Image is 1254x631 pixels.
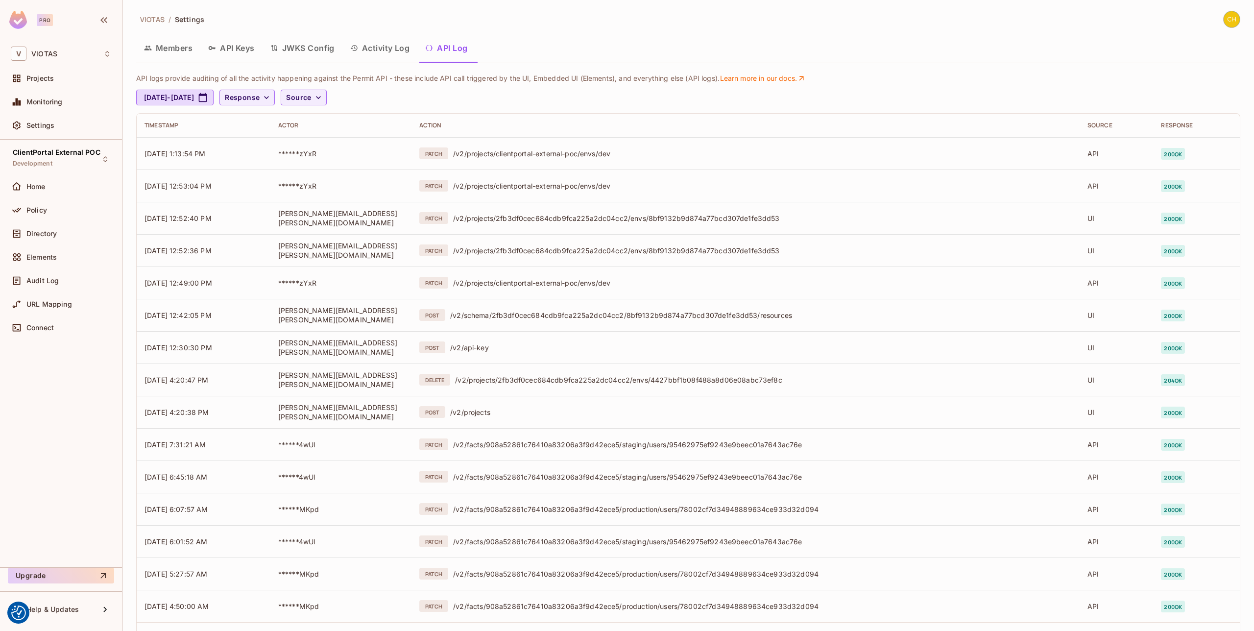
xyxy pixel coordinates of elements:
[453,537,1072,546] div: /v2/facts/908a52861c76410a83206a3f9d42ece5/staging/users/95462975ef9243e9beec01a7643ac76e
[278,339,397,356] span: [PERSON_NAME][EMAIL_ADDRESS][PERSON_NAME][DOMAIN_NAME]
[453,472,1072,482] div: /v2/facts/908a52861c76410a83206a3f9d42ece5/staging/users/95462975ef9243e9beec01a7643ac76e
[278,306,397,324] span: [PERSON_NAME][EMAIL_ADDRESS][PERSON_NAME][DOMAIN_NAME]
[419,341,445,353] div: POST
[1080,137,1154,170] td: API
[26,74,54,82] span: Projects
[1161,342,1185,354] span: 200 ok
[417,36,475,60] button: API Log
[136,74,1226,83] p: API logs provide auditing of all the activity happening against the Permit API - these include AP...
[145,505,208,513] span: [DATE] 6:07:57 AM
[419,180,449,192] div: PATCH
[419,147,449,159] div: PATCH
[419,568,449,580] div: PATCH
[26,206,47,214] span: Policy
[419,503,449,515] div: PATCH
[1161,180,1185,192] span: 200 ok
[453,602,1072,611] div: /v2/facts/908a52861c76410a83206a3f9d42ece5/production/users/78002cf7d34948889634ce933d32d094
[169,15,171,24] li: /
[419,244,449,256] div: PATCH
[145,214,212,222] span: [DATE] 12:52:40 PM
[453,149,1072,158] div: /v2/projects/clientportal-external-poc/envs/dev
[419,374,451,386] div: DELETE
[342,36,418,60] button: Activity Log
[145,149,206,158] span: [DATE] 1:13:54 PM
[1080,396,1154,428] td: UI
[136,90,214,105] button: [DATE]-[DATE]
[453,214,1072,223] div: /v2/projects/2fb3df0cec684cdb9fca225a2dc04cc2/envs/8bf9132b9d874a77bcd307de1fe3dd53
[278,209,397,227] span: [PERSON_NAME][EMAIL_ADDRESS][PERSON_NAME][DOMAIN_NAME]
[1080,331,1154,364] td: UI
[26,277,59,285] span: Audit Log
[26,98,63,106] span: Monitoring
[1161,536,1185,548] span: 200 ok
[263,36,342,60] button: JWKS Config
[278,121,404,129] div: Actor
[1161,121,1232,129] div: Response
[1080,428,1154,461] td: API
[453,440,1072,449] div: /v2/facts/908a52861c76410a83206a3f9d42ece5/staging/users/95462975ef9243e9beec01a7643ac76e
[1161,310,1185,321] span: 200 ok
[11,606,26,620] img: Revisit consent button
[450,311,1072,320] div: /v2/schema/2fb3df0cec684cdb9fca225a2dc04cc2/8bf9132b9d874a77bcd307de1fe3dd53/resources
[145,343,212,352] span: [DATE] 12:30:30 PM
[145,376,209,384] span: [DATE] 4:20:47 PM
[281,90,326,105] button: Source
[1161,148,1185,160] span: 200 ok
[278,371,397,388] span: [PERSON_NAME][EMAIL_ADDRESS][PERSON_NAME][DOMAIN_NAME]
[1080,461,1154,493] td: API
[140,15,165,24] span: VIOTAS
[1080,234,1154,267] td: UI
[1161,439,1185,451] span: 200 ok
[225,92,260,104] span: Response
[278,403,397,421] span: [PERSON_NAME][EMAIL_ADDRESS][PERSON_NAME][DOMAIN_NAME]
[11,606,26,620] button: Consent Preferences
[1087,121,1146,129] div: Source
[450,408,1072,417] div: /v2/projects
[26,121,54,129] span: Settings
[419,438,449,450] div: PATCH
[1161,213,1185,224] span: 200 ok
[455,375,1072,385] div: /v2/projects/2fb3df0cec684cdb9fca225a2dc04cc2/envs/4427bbf1b08f488a8d06e08abc73ef8c
[453,278,1072,288] div: /v2/projects/clientportal-external-poc/envs/dev
[145,570,208,578] span: [DATE] 5:27:57 AM
[26,324,54,332] span: Connect
[13,148,100,156] span: ClientPortal External POC
[419,309,445,321] div: POST
[419,277,449,289] div: PATCH
[286,92,311,104] span: Source
[1080,525,1154,558] td: API
[145,602,209,610] span: [DATE] 4:50:00 AM
[1080,558,1154,590] td: API
[200,36,263,60] button: API Keys
[419,600,449,612] div: PATCH
[145,246,212,255] span: [DATE] 12:52:36 PM
[1161,471,1185,483] span: 200 ok
[1080,170,1154,202] td: API
[145,182,212,190] span: [DATE] 12:53:04 PM
[450,343,1072,352] div: /v2/api-key
[1080,202,1154,234] td: UI
[26,300,72,308] span: URL Mapping
[145,473,208,481] span: [DATE] 6:45:18 AM
[453,246,1072,255] div: /v2/projects/2fb3df0cec684cdb9fca225a2dc04cc2/envs/8bf9132b9d874a77bcd307de1fe3dd53
[419,471,449,483] div: PATCH
[1161,374,1185,386] span: 204 ok
[37,14,53,26] div: Pro
[145,440,206,449] span: [DATE] 7:31:21 AM
[720,74,806,83] a: Learn more in our docs.
[419,121,1072,129] div: Action
[1161,407,1185,418] span: 200 ok
[1161,245,1185,257] span: 200 ok
[136,36,200,60] button: Members
[26,183,46,191] span: Home
[1161,601,1185,612] span: 200 ok
[419,406,445,418] div: POST
[11,47,26,61] span: V
[8,568,114,583] button: Upgrade
[26,606,79,613] span: Help & Updates
[145,537,208,546] span: [DATE] 6:01:52 AM
[9,11,27,29] img: SReyMgAAAABJRU5ErkJggg==
[175,15,204,24] span: Settings
[1080,267,1154,299] td: API
[453,181,1072,191] div: /v2/projects/clientportal-external-poc/envs/dev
